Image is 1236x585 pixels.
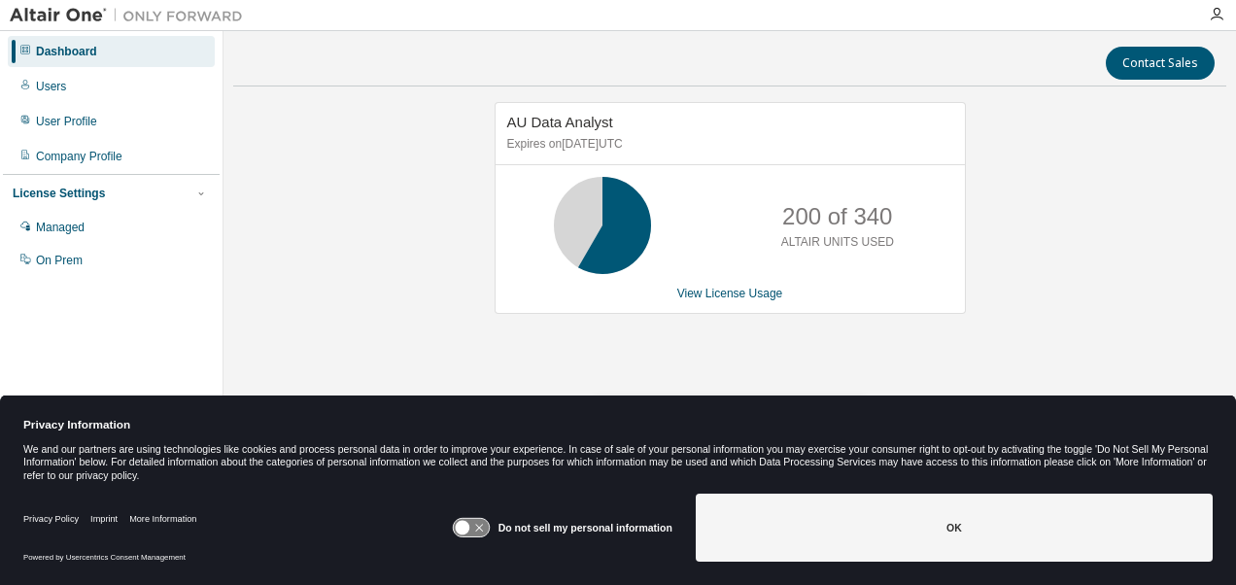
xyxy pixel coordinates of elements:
[36,79,66,94] div: Users
[1106,47,1215,80] button: Contact Sales
[781,234,894,251] p: ALTAIR UNITS USED
[507,114,613,130] span: AU Data Analyst
[36,253,83,268] div: On Prem
[36,149,122,164] div: Company Profile
[36,114,97,129] div: User Profile
[507,136,948,153] p: Expires on [DATE] UTC
[36,44,97,59] div: Dashboard
[10,6,253,25] img: Altair One
[36,220,85,235] div: Managed
[677,287,783,300] a: View License Usage
[782,200,892,233] p: 200 of 340
[13,186,105,201] div: License Settings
